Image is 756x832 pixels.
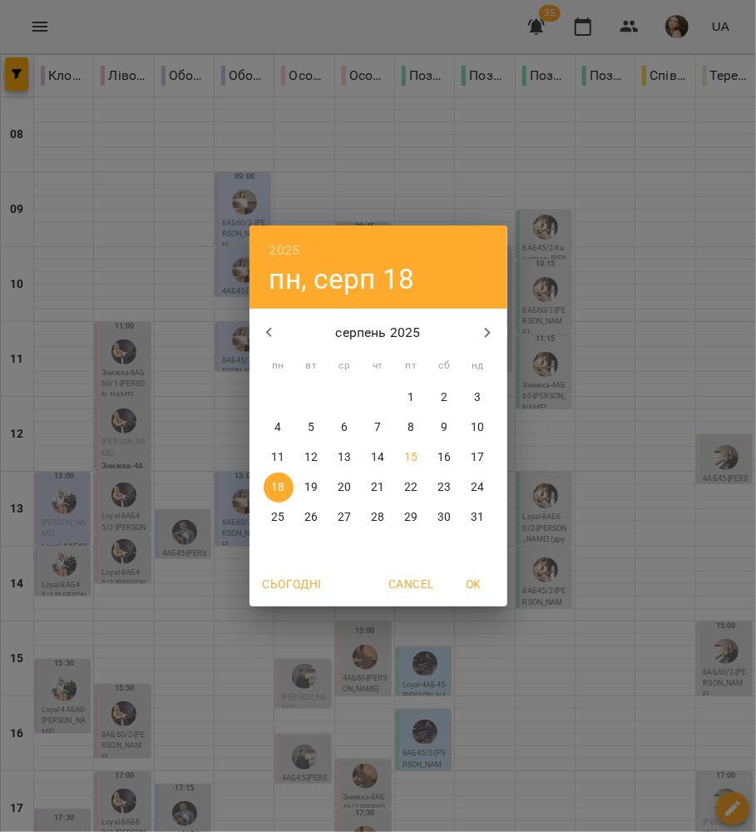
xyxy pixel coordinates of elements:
p: 3 [474,389,481,406]
span: пт [397,358,427,374]
button: Cancel [382,569,440,599]
p: 8 [408,419,414,436]
button: 22 [397,473,427,503]
p: 6 [341,419,348,436]
button: 6 [330,413,360,443]
button: 2 [430,383,460,413]
p: 29 [404,509,418,526]
p: 12 [304,449,318,466]
p: 11 [271,449,284,466]
button: 18 [264,473,294,503]
p: 27 [338,509,351,526]
button: 10 [463,413,493,443]
p: 20 [338,479,351,496]
span: OK [454,574,494,594]
p: 19 [304,479,318,496]
button: Сьогодні [256,569,329,599]
p: 4 [274,419,281,436]
button: 16 [430,443,460,473]
button: 13 [330,443,360,473]
button: 28 [363,503,393,532]
p: 13 [338,449,351,466]
p: 10 [471,419,484,436]
button: 8 [397,413,427,443]
p: 1 [408,389,414,406]
button: 30 [430,503,460,532]
button: 3 [463,383,493,413]
p: 9 [441,419,447,436]
span: ср [330,358,360,374]
p: 5 [308,419,314,436]
button: 12 [297,443,327,473]
span: вт [297,358,327,374]
p: 16 [437,449,451,466]
p: 18 [271,479,284,496]
p: 25 [271,509,284,526]
span: пн [264,358,294,374]
p: 7 [374,419,381,436]
span: Сьогодні [263,574,322,594]
button: 29 [397,503,427,532]
button: 19 [297,473,327,503]
button: 1 [397,383,427,413]
button: 20 [330,473,360,503]
span: чт [363,358,393,374]
button: 2025 [269,239,300,262]
button: OK [447,569,501,599]
p: 23 [437,479,451,496]
button: 24 [463,473,493,503]
button: 23 [430,473,460,503]
span: сб [430,358,460,374]
button: 31 [463,503,493,532]
p: 17 [471,449,484,466]
p: 2 [441,389,447,406]
p: 15 [404,449,418,466]
span: Cancel [388,574,433,594]
button: 9 [430,413,460,443]
button: 11 [264,443,294,473]
button: 17 [463,443,493,473]
button: 7 [363,413,393,443]
button: 4 [264,413,294,443]
button: 5 [297,413,327,443]
p: 26 [304,509,318,526]
p: 22 [404,479,418,496]
button: 14 [363,443,393,473]
button: 25 [264,503,294,532]
p: серпень 2025 [289,323,467,343]
p: 24 [471,479,484,496]
p: 31 [471,509,484,526]
p: 21 [371,479,384,496]
button: 27 [330,503,360,532]
p: 14 [371,449,384,466]
button: 15 [397,443,427,473]
button: 21 [363,473,393,503]
button: 26 [297,503,327,532]
p: 28 [371,509,384,526]
p: 30 [437,509,451,526]
span: нд [463,358,493,374]
button: пн, серп 18 [269,262,415,296]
